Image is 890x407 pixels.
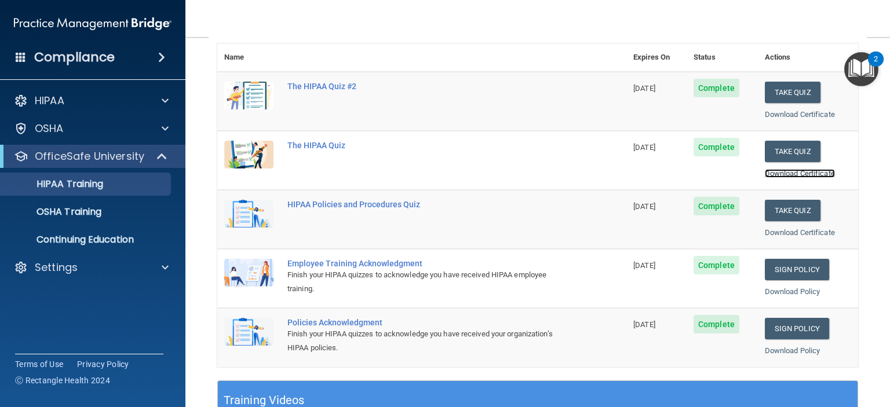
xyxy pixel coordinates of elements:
a: Download Certificate [765,169,835,178]
div: The HIPAA Quiz [287,141,568,150]
p: OSHA [35,122,64,135]
p: HIPAA [35,94,64,108]
span: Complete [694,79,739,97]
a: OfficeSafe University [14,149,168,163]
p: OSHA Training [8,206,101,218]
a: Download Certificate [765,228,835,237]
p: Continuing Education [8,234,166,245]
h4: Compliance [34,49,115,65]
div: Finish your HIPAA quizzes to acknowledge you have received your organization’s HIPAA policies. [287,327,568,355]
p: Settings [35,261,78,274]
a: Settings [14,261,169,274]
a: Download Policy [765,346,820,355]
div: Finish your HIPAA quizzes to acknowledge you have received HIPAA employee training. [287,268,568,296]
button: Take Quiz [765,200,820,221]
span: [DATE] [633,261,655,270]
a: HIPAA [14,94,169,108]
div: The HIPAA Quiz #2 [287,82,568,91]
th: Expires On [626,43,687,72]
span: [DATE] [633,143,655,152]
a: Terms of Use [15,358,63,370]
img: PMB logo [14,12,172,35]
span: Complete [694,315,739,333]
span: [DATE] [633,202,655,211]
th: Actions [758,43,858,72]
div: HIPAA Policies and Procedures Quiz [287,200,568,209]
th: Status [687,43,758,72]
p: OfficeSafe University [35,149,144,163]
a: Privacy Policy [77,358,129,370]
span: Complete [694,256,739,274]
a: Download Policy [765,287,820,296]
button: Take Quiz [765,82,820,103]
span: [DATE] [633,84,655,93]
span: [DATE] [633,320,655,329]
button: Take Quiz [765,141,820,162]
span: Complete [694,138,739,156]
a: Sign Policy [765,259,829,280]
a: OSHA [14,122,169,135]
span: Ⓒ Rectangle Health 2024 [15,375,110,386]
div: 2 [874,59,878,74]
a: Sign Policy [765,318,829,339]
button: Open Resource Center, 2 new notifications [844,52,878,86]
div: Policies Acknowledgment [287,318,568,327]
span: Complete [694,197,739,215]
a: Download Certificate [765,110,835,119]
p: HIPAA Training [8,178,103,190]
th: Name [217,43,280,72]
div: Employee Training Acknowledgment [287,259,568,268]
